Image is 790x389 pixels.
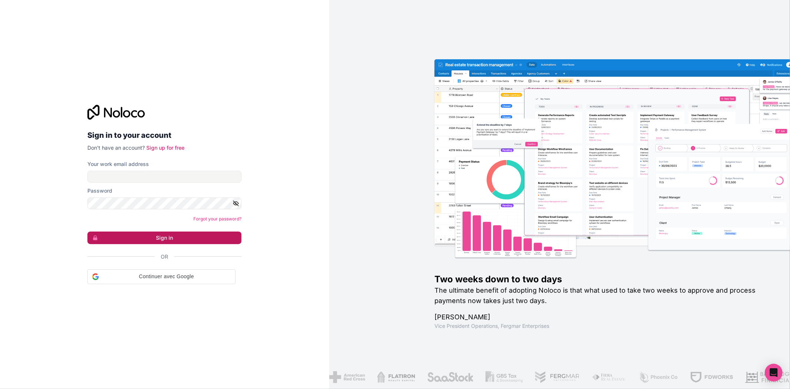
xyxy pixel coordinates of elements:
[531,371,577,383] img: /assets/fergmar-CudnrXN5.png
[87,197,241,209] input: Password
[434,273,766,285] h1: Two weeks down to two days
[765,364,783,382] div: Open Intercom Messenger
[424,371,470,383] img: /assets/saastock-C6Zbiodz.png
[87,269,236,284] div: Continuer avec Google
[742,371,790,383] img: /assets/baldridge-DxmPIwAm.png
[635,371,675,383] img: /assets/phoenix-BREaitsQ.png
[434,322,766,330] h1: Vice President Operations , Fergmar Enterprises
[687,371,730,383] img: /assets/fdworks-Bi04fVtw.png
[374,371,412,383] img: /assets/flatiron-C8eUkumj.png
[326,371,361,383] img: /assets/american-red-cross-BAupjrZR.png
[87,160,149,168] label: Your work email address
[434,312,766,322] h1: [PERSON_NAME]
[87,187,112,194] label: Password
[434,285,766,306] h2: The ultimate benefit of adopting Noloco is that what used to take two weeks to approve and proces...
[87,171,241,183] input: Email address
[87,232,241,244] button: Sign in
[161,253,168,260] span: Or
[146,144,184,151] a: Sign up for free
[482,371,520,383] img: /assets/gbstax-C-GtDUiK.png
[84,283,239,300] iframe: Bouton "Se connecter avec Google"
[87,129,241,142] h2: Sign in to your account
[102,273,231,280] span: Continuer avec Google
[193,216,241,222] a: Forgot your password?
[589,371,623,383] img: /assets/fiera-fwj2N5v4.png
[87,144,145,151] span: Don't have an account?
